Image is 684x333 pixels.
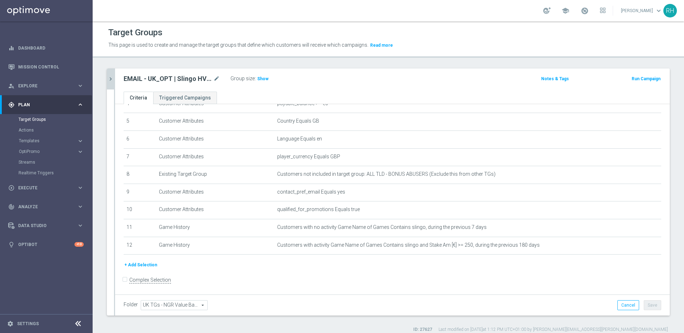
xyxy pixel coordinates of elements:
[8,241,15,248] i: lightbulb
[156,184,274,201] td: Customer Attributes
[8,204,15,210] i: track_changes
[8,185,77,191] div: Execute
[561,7,569,15] span: school
[8,102,77,108] div: Plan
[124,237,156,255] td: 12
[19,139,70,143] span: Templates
[107,68,114,89] button: chevron_right
[19,114,92,125] div: Target Groups
[107,76,114,82] i: chevron_right
[77,203,84,210] i: keyboard_arrow_right
[8,204,77,210] div: Analyze
[277,171,496,177] span: Customers not included in target group: ALL TLD - BONUS ABUSERS (Exclude this from other TGs)
[663,4,677,17] div: RH
[8,185,15,191] i: play_circle_outline
[8,83,84,89] button: person_search Explore keyboard_arrow_right
[8,83,15,89] i: person_search
[8,39,84,57] div: Dashboard
[277,118,319,124] span: Country Equals GB
[8,222,77,229] div: Data Studio
[124,130,156,148] td: 6
[153,92,217,104] a: Triggered Campaigns
[8,64,84,70] div: Mission Control
[8,185,84,191] button: play_circle_outline Execute keyboard_arrow_right
[156,219,274,237] td: Game History
[19,168,92,178] div: Realtime Triggers
[277,224,487,230] span: Customers with no activity Game Name of Games Contains slingo, during the previous 7 days
[124,148,156,166] td: 7
[18,103,77,107] span: Plan
[257,76,269,81] span: Show
[156,201,274,219] td: Customer Attributes
[156,95,274,113] td: Customer Attributes
[19,149,84,154] button: OptiPromo keyboard_arrow_right
[124,201,156,219] td: 10
[77,184,84,191] i: keyboard_arrow_right
[124,75,212,83] h2: EMAIL - UK_OPT | Slingo HV Reactivation
[19,157,92,168] div: Streams
[19,125,92,135] div: Actions
[77,138,84,144] i: keyboard_arrow_right
[8,83,77,89] div: Explore
[18,57,84,76] a: Mission Control
[19,149,70,154] span: OptiPromo
[124,113,156,131] td: 5
[277,206,360,212] span: qualified_for_promotions Equals true
[19,139,77,143] div: Templates
[18,224,77,228] span: Data Studio
[8,235,84,254] div: Optibot
[19,138,84,144] div: Templates keyboard_arrow_right
[19,159,74,165] a: Streams
[124,95,156,113] td: 4
[369,41,394,49] button: Read more
[8,204,84,210] button: track_changes Analyze keyboard_arrow_right
[17,322,39,326] a: Settings
[77,222,84,229] i: keyboard_arrow_right
[108,42,368,48] span: This page is used to create and manage the target groups that define which customers will receive...
[18,235,74,254] a: Optibot
[124,219,156,237] td: 11
[124,166,156,184] td: 8
[277,242,540,248] span: Customers with activity Game Name of Games Contains slingo and Stake Am [€] >= 250, during the pr...
[620,5,663,16] a: [PERSON_NAME]keyboard_arrow_down
[156,113,274,131] td: Customer Attributes
[156,130,274,148] td: Customer Attributes
[156,237,274,255] td: Game History
[8,223,84,229] button: Data Studio keyboard_arrow_right
[8,242,84,247] button: lightbulb Optibot +10
[8,45,84,51] button: equalizer Dashboard
[19,135,92,146] div: Templates
[7,321,14,327] i: settings
[124,261,158,269] button: + Add Selection
[18,84,77,88] span: Explore
[540,75,570,83] button: Notes & Tags
[129,277,171,283] label: Complex Selection
[8,102,84,108] div: gps_fixed Plan keyboard_arrow_right
[19,117,74,122] a: Target Groups
[439,327,668,333] label: Last modified on [DATE] at 1:12 PM UTC+01:00 by [PERSON_NAME][EMAIL_ADDRESS][PERSON_NAME][DOMAIN_...
[19,170,74,176] a: Realtime Triggers
[156,166,274,184] td: Existing Target Group
[108,27,162,38] h1: Target Groups
[19,149,77,154] div: OptiPromo
[77,101,84,108] i: keyboard_arrow_right
[19,146,92,157] div: OptiPromo
[230,76,255,82] label: Group size
[77,148,84,155] i: keyboard_arrow_right
[8,102,15,108] i: gps_fixed
[277,154,340,160] span: player_currency Equals GBP
[413,327,432,333] label: ID: 27627
[631,75,661,83] button: Run Campaign
[77,82,84,89] i: keyboard_arrow_right
[213,75,220,83] i: mode_edit
[124,302,138,308] label: Folder
[156,148,274,166] td: Customer Attributes
[124,184,156,201] td: 9
[255,76,256,82] label: :
[124,92,153,104] a: Criteria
